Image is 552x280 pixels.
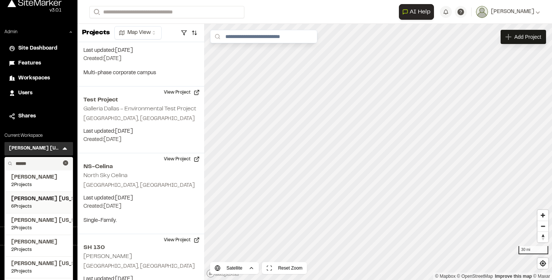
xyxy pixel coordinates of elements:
[83,128,198,136] p: Last updated: [DATE]
[457,274,493,279] a: OpenStreetMap
[83,182,198,190] p: [GEOGRAPHIC_DATA], [GEOGRAPHIC_DATA]
[11,203,66,210] span: 6 Projects
[9,59,69,67] a: Features
[7,7,61,14] div: Oh geez...please don't...
[11,225,66,232] span: 2 Projects
[537,210,548,221] button: Zoom in
[476,6,540,18] button: [PERSON_NAME]
[9,44,69,53] a: Site Dashboard
[159,86,204,98] button: View Project
[159,234,204,246] button: View Project
[11,246,66,253] span: 2 Projects
[83,115,198,123] p: [GEOGRAPHIC_DATA], [GEOGRAPHIC_DATA]
[11,268,66,275] span: 2 Projects
[4,132,73,139] p: Current Workspace
[18,74,50,82] span: Workspaces
[399,4,434,20] button: Open AI Assistant
[89,6,103,18] button: Search
[11,260,66,268] span: [PERSON_NAME] [US_STATE]
[262,262,307,274] button: Reset Zoom
[83,262,198,271] p: [GEOGRAPHIC_DATA], [GEOGRAPHIC_DATA]
[399,4,437,20] div: Open AI Assistant
[4,29,18,35] p: Admin
[491,8,534,16] span: [PERSON_NAME]
[63,160,68,166] button: Clear text
[83,243,198,252] h2: SH 130
[9,145,61,152] h3: [PERSON_NAME] [US_STATE]
[11,182,66,188] span: 2 Projects
[83,173,127,178] h2: North Sky Celina
[83,106,196,111] h2: Galleria Dallas - Environmental Test Project
[18,59,41,67] span: Features
[11,217,66,232] a: [PERSON_NAME] [US_STATE]2Projects
[11,195,66,210] a: [PERSON_NAME] [US_STATE]6Projects
[83,69,198,77] p: Multi-phase corporate campus
[18,89,32,97] span: Users
[9,89,69,97] a: Users
[537,221,548,232] button: Zoom out
[83,202,198,211] p: Created: [DATE]
[11,260,66,275] a: [PERSON_NAME] [US_STATE]2Projects
[518,246,548,254] div: 30 mi
[206,269,239,278] a: Mapbox logo
[83,55,198,63] p: Created: [DATE]
[204,24,552,280] canvas: Map
[11,217,66,225] span: [PERSON_NAME] [US_STATE]
[537,232,548,242] button: Reset bearing to north
[435,274,456,279] a: Mapbox
[11,195,66,203] span: [PERSON_NAME] [US_STATE]
[83,47,198,55] p: Last updated: [DATE]
[410,7,431,16] span: AI Help
[83,136,198,144] p: Created: [DATE]
[11,173,66,188] a: [PERSON_NAME]2Projects
[18,44,57,53] span: Site Dashboard
[11,173,66,182] span: [PERSON_NAME]
[9,74,69,82] a: Workspaces
[514,33,541,41] span: Add Project
[476,6,488,18] img: User
[83,162,198,171] h2: NS-Celina
[83,95,198,104] h2: Test Project
[83,217,198,225] p: Single-Family.
[495,274,532,279] a: Map feedback
[533,274,550,279] a: Maxar
[9,112,69,120] a: Shares
[82,28,110,38] p: Projects
[537,232,548,242] span: Reset bearing to north
[537,258,548,269] button: Find my location
[18,112,36,120] span: Shares
[83,194,198,202] p: Last updated: [DATE]
[210,262,259,274] button: Satellite
[11,238,66,253] a: [PERSON_NAME]2Projects
[83,254,132,259] h2: [PERSON_NAME]
[159,153,204,165] button: View Project
[11,238,66,246] span: [PERSON_NAME]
